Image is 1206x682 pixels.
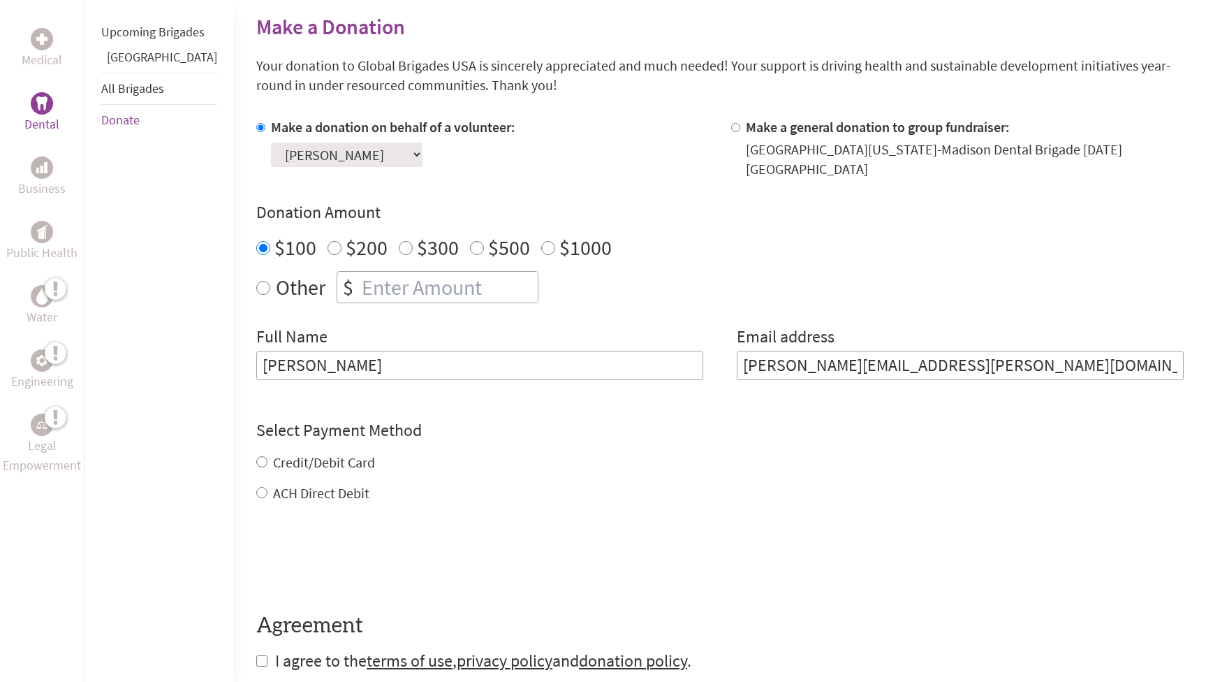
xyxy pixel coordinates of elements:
a: WaterWater [27,285,57,327]
label: $200 [346,234,388,261]
label: Make a general donation to group fundraiser: [746,118,1010,136]
label: $100 [274,234,316,261]
a: donation policy [579,650,687,672]
label: Other [276,271,325,303]
a: DentalDental [24,92,59,134]
a: terms of use [367,650,453,672]
h4: Agreement [256,614,1184,639]
p: Water [27,307,57,327]
div: Dental [31,92,53,115]
input: Your Email [737,351,1184,380]
li: Donate [101,105,217,136]
img: Dental [36,96,47,110]
label: Full Name [256,326,328,351]
h4: Select Payment Method [256,419,1184,442]
div: Public Health [31,221,53,243]
div: Water [31,285,53,307]
img: Business [36,162,47,173]
iframe: reCAPTCHA [256,531,469,586]
div: $ [337,272,359,303]
p: Business [18,179,66,198]
a: Legal EmpowermentLegal Empowerment [3,414,81,475]
a: privacy policy [457,650,552,672]
p: Legal Empowerment [3,436,81,475]
label: Make a donation on behalf of a volunteer: [271,118,515,136]
span: I agree to the , and . [275,650,691,672]
label: $300 [417,234,459,261]
li: Upcoming Brigades [101,17,217,48]
p: Medical [22,50,62,70]
label: Credit/Debit Card [273,454,375,471]
p: Engineering [11,372,73,391]
li: Guatemala [101,48,217,73]
h2: Make a Donation [256,14,1184,39]
div: [GEOGRAPHIC_DATA][US_STATE]-Madison Dental Brigade [DATE] [GEOGRAPHIC_DATA] [746,140,1184,179]
p: Public Health [6,243,78,263]
a: Upcoming Brigades [101,24,205,40]
div: Engineering [31,349,53,372]
img: Public Health [36,225,47,239]
div: Medical [31,28,53,50]
label: $500 [488,234,530,261]
div: Business [31,157,53,179]
p: Your donation to Global Brigades USA is sincerely appreciated and much needed! Your support is dr... [256,56,1184,95]
label: $1000 [559,234,612,261]
a: EngineeringEngineering [11,349,73,391]
input: Enter Full Name [256,351,703,380]
a: BusinessBusiness [18,157,66,198]
img: Legal Empowerment [36,421,47,429]
h4: Donation Amount [256,201,1184,224]
label: Email address [737,326,834,351]
div: Legal Empowerment [31,414,53,436]
a: All Brigades [101,80,164,96]
a: [GEOGRAPHIC_DATA] [107,49,217,65]
img: Medical [36,34,47,45]
li: All Brigades [101,73,217,105]
p: Dental [24,115,59,134]
a: MedicalMedical [22,28,62,70]
label: ACH Direct Debit [273,484,369,502]
input: Enter Amount [359,272,538,303]
img: Water [36,288,47,304]
a: Donate [101,112,140,128]
img: Engineering [36,355,47,366]
a: Public HealthPublic Health [6,221,78,263]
